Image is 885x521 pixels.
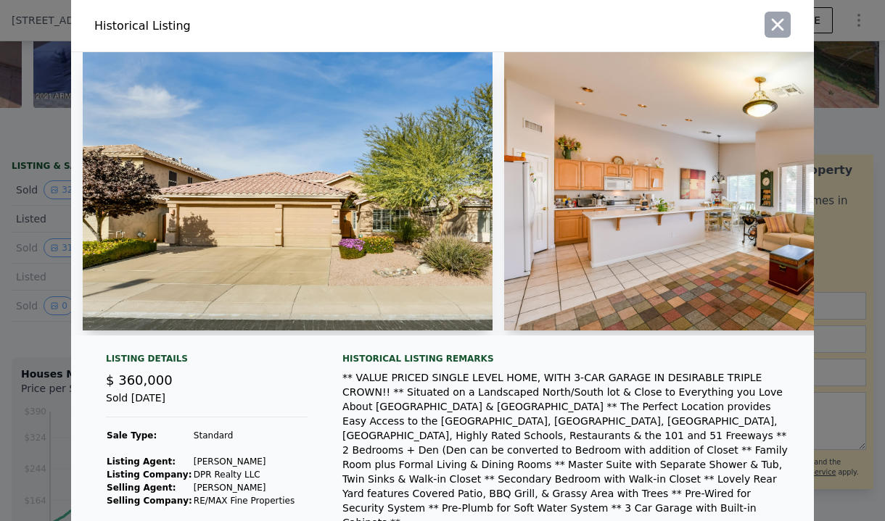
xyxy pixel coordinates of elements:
[106,391,308,417] div: Sold [DATE]
[107,483,176,493] strong: Selling Agent:
[107,496,192,506] strong: Selling Company:
[107,457,176,467] strong: Listing Agent:
[193,481,295,494] td: [PERSON_NAME]
[342,353,791,364] div: Historical Listing remarks
[193,455,295,468] td: [PERSON_NAME]
[193,494,295,507] td: RE/MAX Fine Properties
[107,430,157,441] strong: Sale Type:
[107,470,192,480] strong: Listing Company:
[94,17,437,35] div: Historical Listing
[83,52,493,330] img: Property Img
[193,468,295,481] td: DPR Realty LLC
[106,372,173,388] span: $ 360,000
[193,429,295,442] td: Standard
[106,353,308,370] div: Listing Details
